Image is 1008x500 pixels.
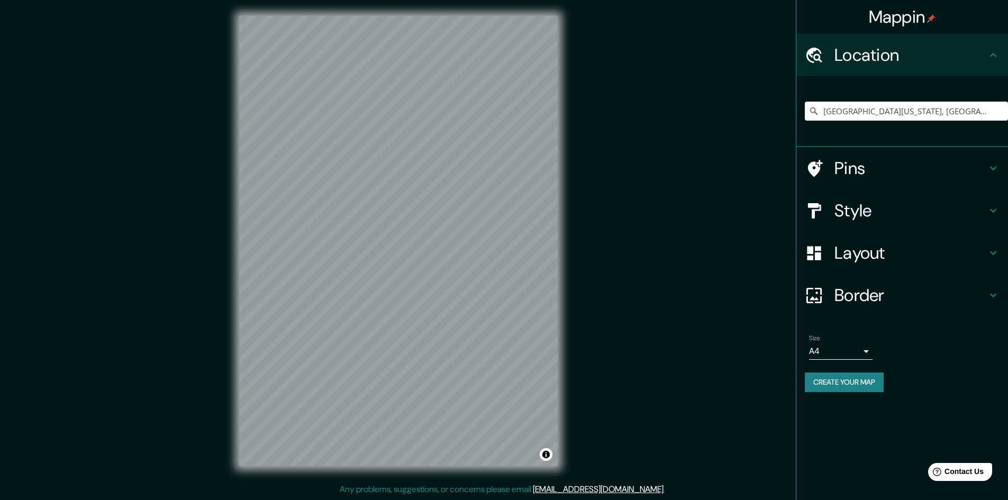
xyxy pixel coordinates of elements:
button: Create your map [805,372,884,392]
div: Border [796,274,1008,316]
div: . [665,483,667,496]
a: [EMAIL_ADDRESS][DOMAIN_NAME] [533,484,664,495]
div: . [667,483,669,496]
div: Style [796,189,1008,232]
div: A4 [809,343,873,360]
h4: Style [834,200,987,221]
p: Any problems, suggestions, or concerns please email . [340,483,665,496]
button: Toggle attribution [540,448,552,461]
div: Layout [796,232,1008,274]
div: Pins [796,147,1008,189]
h4: Location [834,44,987,66]
img: pin-icon.png [927,14,936,23]
label: Size [809,334,820,343]
iframe: Help widget launcher [914,459,996,488]
h4: Layout [834,242,987,263]
canvas: Map [239,16,558,466]
h4: Border [834,285,987,306]
h4: Pins [834,158,987,179]
input: Pick your city or area [805,102,1008,121]
h4: Mappin [869,6,936,28]
div: Location [796,34,1008,76]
